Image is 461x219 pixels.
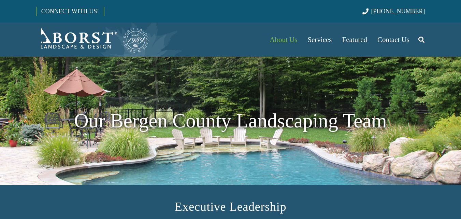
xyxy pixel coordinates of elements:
span: Services [307,36,332,44]
a: Services [302,23,337,57]
a: About Us [264,23,302,57]
span: [PHONE_NUMBER] [371,8,425,15]
span: Contact Us [377,36,409,44]
a: Featured [337,23,372,57]
a: Borst-Logo [36,26,149,53]
span: About Us [270,36,297,44]
h1: Our Bergen County Landscaping Team [36,106,425,136]
a: CONNECT WITH US! [37,3,104,19]
a: Contact Us [372,23,415,57]
a: [PHONE_NUMBER] [362,8,425,15]
h2: Executive Leadership [36,197,425,216]
a: Search [415,31,428,48]
span: Featured [342,36,367,44]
